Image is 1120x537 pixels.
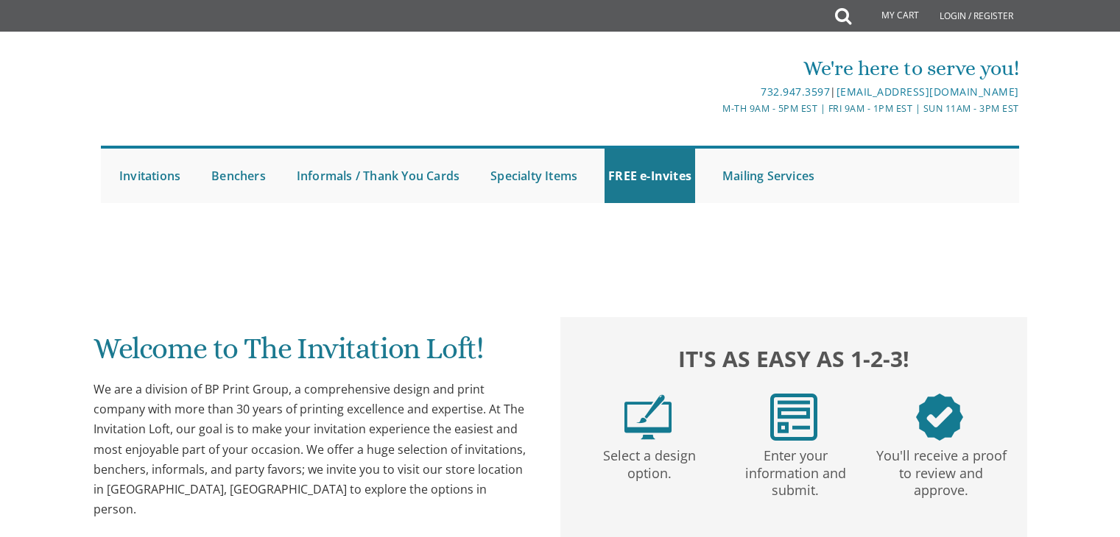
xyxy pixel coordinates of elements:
a: Benchers [208,149,270,203]
div: We're here to serve you! [408,54,1019,83]
img: step1.png [624,394,672,441]
a: FREE e-Invites [605,149,695,203]
h2: It's as easy as 1-2-3! [575,342,1012,375]
p: Select a design option. [580,441,719,483]
div: M-Th 9am - 5pm EST | Fri 9am - 1pm EST | Sun 11am - 3pm EST [408,101,1019,116]
a: Mailing Services [719,149,818,203]
a: Informals / Thank You Cards [293,149,463,203]
a: Specialty Items [487,149,581,203]
div: | [408,83,1019,101]
a: Invitations [116,149,184,203]
a: My Cart [850,1,929,31]
img: step2.png [770,394,817,441]
h1: Welcome to The Invitation Loft! [94,332,531,376]
div: We are a division of BP Print Group, a comprehensive design and print company with more than 30 y... [94,380,531,519]
a: [EMAIL_ADDRESS][DOMAIN_NAME] [837,85,1019,99]
a: 732.947.3597 [761,85,830,99]
p: You'll receive a proof to review and approve. [871,441,1011,499]
img: step3.png [916,394,963,441]
p: Enter your information and submit. [725,441,865,499]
